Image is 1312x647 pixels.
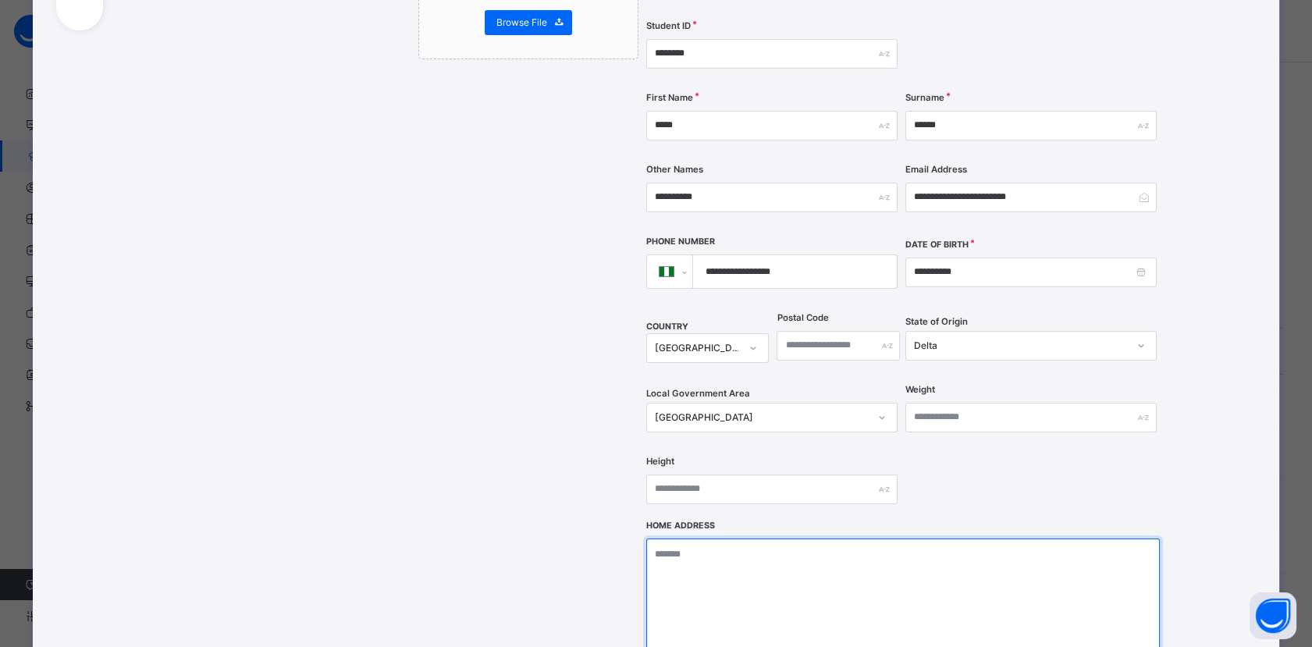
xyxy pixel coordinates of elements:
label: Email Address [905,163,967,176]
label: First Name [646,91,693,105]
label: Surname [905,91,944,105]
label: Date of Birth [905,239,969,251]
label: Student ID [646,20,691,33]
button: Open asap [1250,592,1296,639]
span: Local Government Area [646,387,750,400]
label: Other Names [646,163,703,176]
label: Height [646,455,674,468]
label: Phone Number [646,236,715,248]
span: COUNTRY [646,322,688,332]
label: Weight [905,383,935,396]
label: Postal Code [777,311,828,325]
label: Home Address [646,520,715,532]
div: [GEOGRAPHIC_DATA] [655,411,869,425]
span: Browse File [496,16,547,30]
span: State of Origin [905,315,968,329]
div: Delta [914,339,1128,353]
div: [GEOGRAPHIC_DATA] [655,341,741,355]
